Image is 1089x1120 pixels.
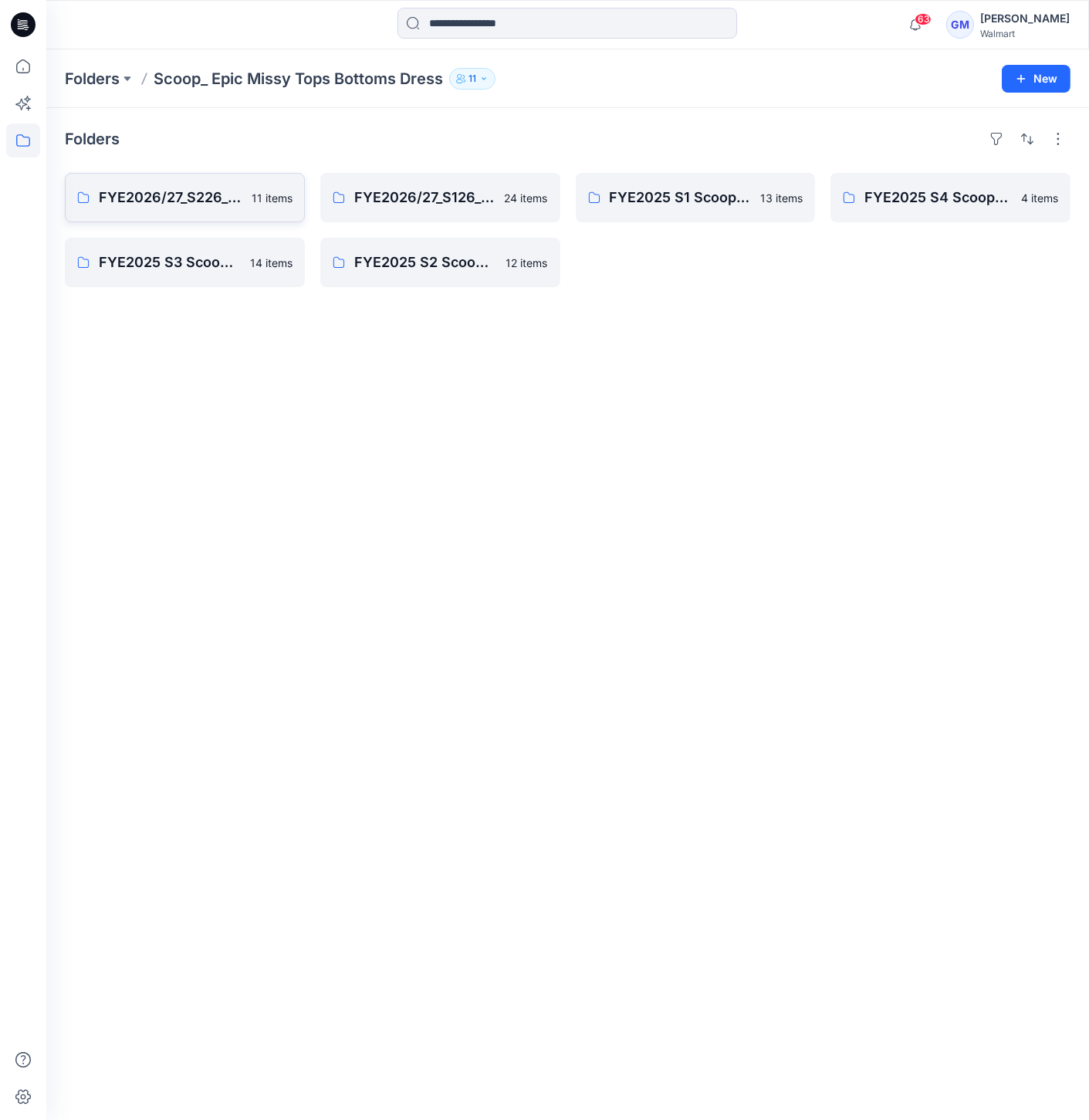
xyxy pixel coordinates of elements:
p: Scoop_ Epic Missy Tops Bottoms Dress [154,68,443,90]
p: FYE2025 S2 Scoop_ Epic Missy Tops Bottoms Dress Board [354,252,497,273]
a: FYE2026/27_S126_Scoop EPIC_Top & Bottom24 items [320,173,560,222]
div: GM [946,11,974,39]
div: Walmart [980,28,1070,39]
p: FYE2025 S1 Scoop_ Epic Missy Tops Bottoms Dress Board [610,187,752,208]
p: 14 items [250,255,293,271]
a: FYE2026/27_S226_Scoop EPIC_Top & Bottom11 items [65,173,305,222]
button: New [1002,65,1070,93]
a: FYE2025 S4 Scoop_ Epic Missy Tops Bottoms Dress Board4 items [830,173,1070,222]
a: FYE2025 S2 Scoop_ Epic Missy Tops Bottoms Dress Board12 items [320,238,560,287]
h4: Folders [65,130,120,148]
p: 13 items [760,190,803,206]
p: 11 items [252,190,293,206]
button: 11 [449,68,495,90]
p: 4 items [1021,190,1058,206]
p: 12 items [506,255,548,271]
p: FYE2026/27_S126_Scoop EPIC_Top & Bottom [354,187,495,208]
div: [PERSON_NAME] [980,9,1070,28]
a: Folders [65,68,120,90]
p: FYE2025 S3 Scoop_ Epic Missy Tops Bottoms Dress Board [99,252,241,273]
a: FYE2025 S1 Scoop_ Epic Missy Tops Bottoms Dress Board13 items [576,173,816,222]
p: FYE2026/27_S226_Scoop EPIC_Top & Bottom [99,187,242,208]
span: 63 [915,13,932,25]
p: 11 [468,70,476,87]
p: FYE2025 S4 Scoop_ Epic Missy Tops Bottoms Dress Board [864,187,1012,208]
a: FYE2025 S3 Scoop_ Epic Missy Tops Bottoms Dress Board14 items [65,238,305,287]
p: 24 items [505,190,548,206]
